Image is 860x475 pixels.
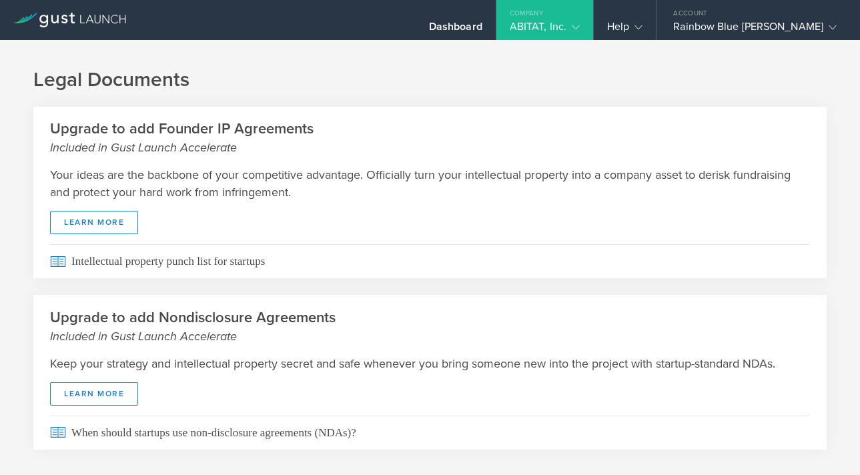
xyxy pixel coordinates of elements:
[50,328,810,345] small: Included in Gust Launch Accelerate
[50,244,810,278] span: Intellectual property punch list for startups
[793,411,860,475] iframe: Chat Widget
[429,20,482,40] div: Dashboard
[50,308,810,345] h2: Upgrade to add Nondisclosure Agreements
[50,211,138,234] a: Learn More
[50,416,810,450] span: When should startups use non-disclosure agreements (NDAs)?
[510,20,580,40] div: ABITAT, Inc.
[50,355,810,372] p: Keep your strategy and intellectual property secret and safe whenever you bring someone new into ...
[33,416,827,450] a: When should startups use non-disclosure agreements (NDAs)?
[607,20,642,40] div: Help
[50,139,810,156] small: Included in Gust Launch Accelerate
[50,382,138,406] a: Learn More
[50,119,810,156] h2: Upgrade to add Founder IP Agreements
[673,20,837,40] div: Rainbow Blue [PERSON_NAME]
[33,244,827,278] a: Intellectual property punch list for startups
[33,67,827,93] h1: Legal Documents
[50,166,810,201] p: Your ideas are the backbone of your competitive advantage. Officially turn your intellectual prop...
